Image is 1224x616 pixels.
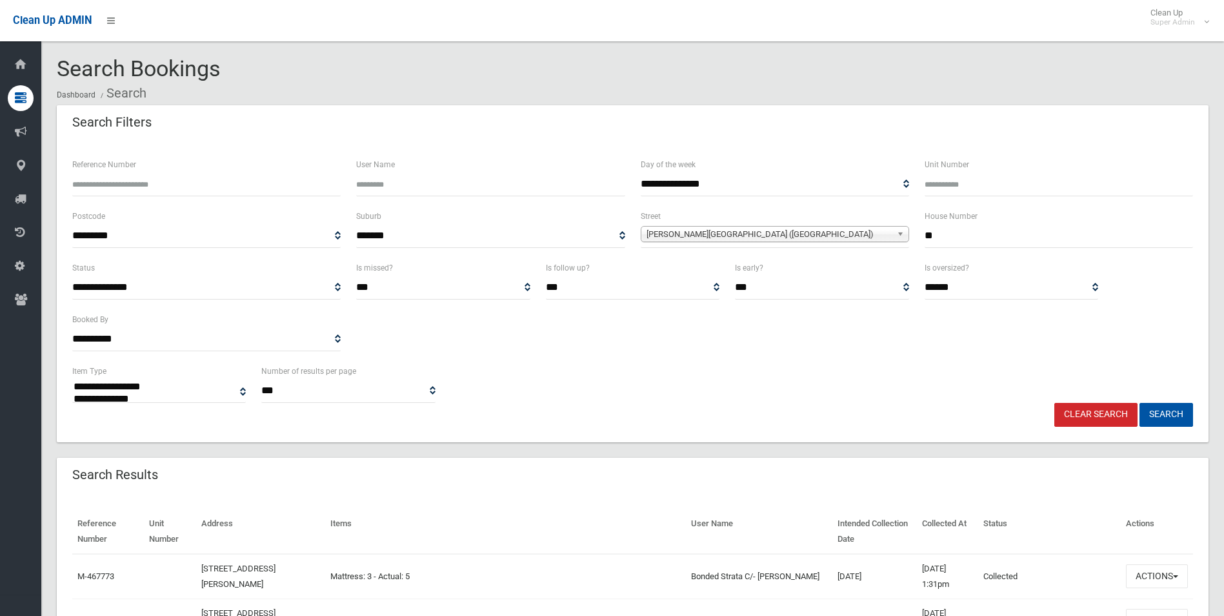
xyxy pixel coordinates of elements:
[641,209,661,223] label: Street
[978,509,1121,554] th: Status
[57,462,174,488] header: Search Results
[72,509,144,554] th: Reference Number
[686,509,832,554] th: User Name
[1121,509,1193,554] th: Actions
[97,81,146,105] li: Search
[72,158,136,172] label: Reference Number
[72,261,95,275] label: Status
[57,110,167,135] header: Search Filters
[1126,564,1188,588] button: Actions
[72,313,108,327] label: Booked By
[925,209,978,223] label: House Number
[546,261,590,275] label: Is follow up?
[641,158,696,172] label: Day of the week
[917,554,978,599] td: [DATE] 1:31pm
[1144,8,1208,27] span: Clean Up
[925,261,969,275] label: Is oversized?
[735,261,763,275] label: Is early?
[325,509,686,554] th: Items
[917,509,978,554] th: Collected At
[72,364,106,378] label: Item Type
[77,571,114,581] a: M-467773
[356,209,381,223] label: Suburb
[1054,403,1138,427] a: Clear Search
[356,261,393,275] label: Is missed?
[57,90,95,99] a: Dashboard
[261,364,356,378] label: Number of results per page
[57,56,221,81] span: Search Bookings
[72,209,105,223] label: Postcode
[356,158,395,172] label: User Name
[832,509,917,554] th: Intended Collection Date
[325,554,686,599] td: Mattress: 3 - Actual: 5
[13,14,92,26] span: Clean Up ADMIN
[201,564,276,589] a: [STREET_ADDRESS][PERSON_NAME]
[978,554,1121,599] td: Collected
[196,509,325,554] th: Address
[832,554,917,599] td: [DATE]
[925,158,969,172] label: Unit Number
[647,227,892,242] span: [PERSON_NAME][GEOGRAPHIC_DATA] ([GEOGRAPHIC_DATA])
[1139,403,1193,427] button: Search
[1150,17,1195,27] small: Super Admin
[686,554,832,599] td: Bonded Strata C/- [PERSON_NAME]
[144,509,196,554] th: Unit Number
